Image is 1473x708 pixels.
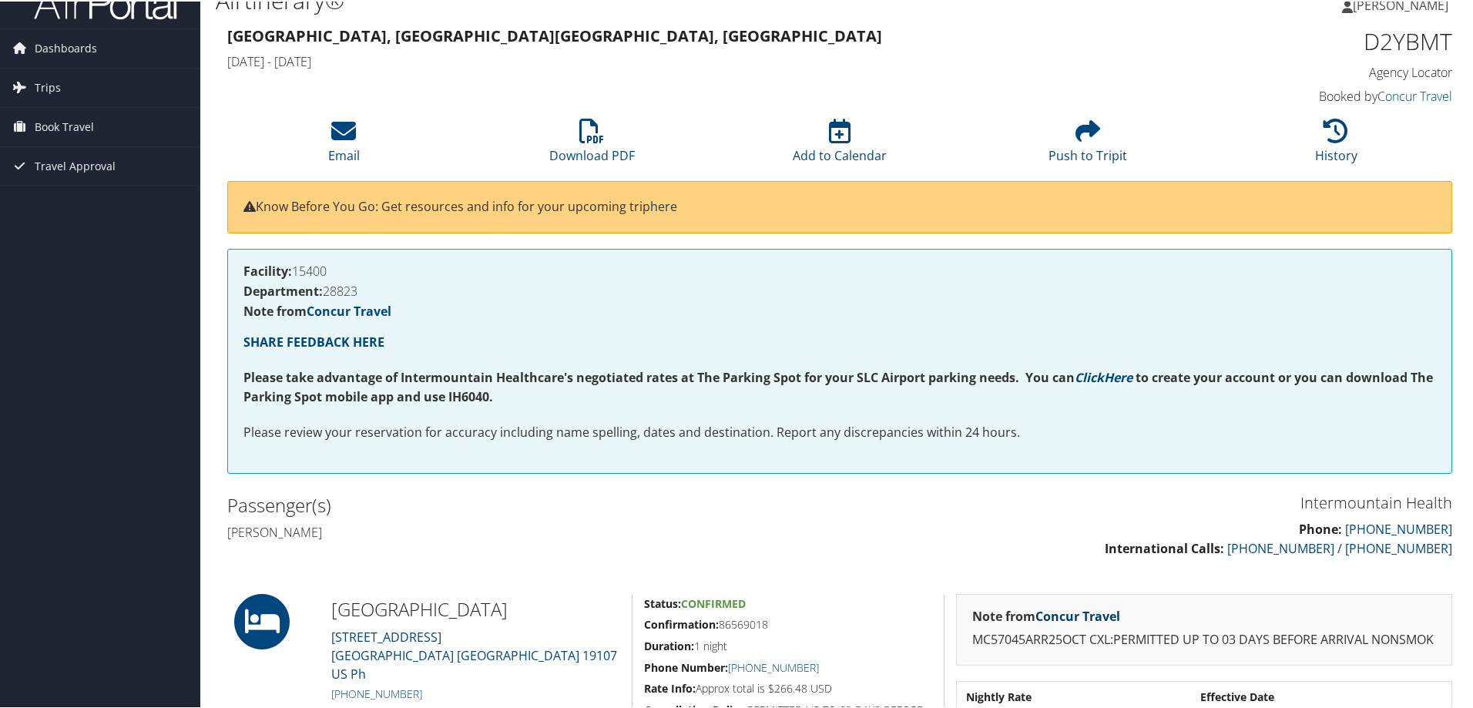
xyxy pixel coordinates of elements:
a: Concur Travel [1035,606,1120,623]
p: MC57045ARR25OCT CXL:PERMITTED UP TO 03 DAYS BEFORE ARRIVAL NONSMOK [972,629,1436,649]
a: [PHONE_NUMBER] [331,685,422,700]
strong: Status: [644,595,681,609]
strong: Rate Info: [644,679,696,694]
strong: [GEOGRAPHIC_DATA], [GEOGRAPHIC_DATA] [GEOGRAPHIC_DATA], [GEOGRAPHIC_DATA] [227,24,882,45]
a: [PHONE_NUMBER] / [PHONE_NUMBER] [1227,539,1452,555]
strong: Note from [243,301,391,318]
strong: International Calls: [1105,539,1224,555]
a: [PHONE_NUMBER] [728,659,819,673]
a: Push to Tripit [1049,126,1127,163]
span: Confirmed [681,595,746,609]
a: [PHONE_NUMBER] [1345,519,1452,536]
h4: [PERSON_NAME] [227,522,828,539]
a: SHARE FEEDBACK HERE [243,332,384,349]
strong: Please take advantage of Intermountain Healthcare's negotiated rates at The Parking Spot for your... [243,367,1075,384]
span: Book Travel [35,106,94,145]
strong: Department: [243,281,323,298]
a: Email [328,126,360,163]
h4: 28823 [243,284,1436,296]
h4: 15400 [243,263,1436,276]
h4: [DATE] - [DATE] [227,52,1140,69]
h1: D2YBMT [1163,24,1452,56]
h2: [GEOGRAPHIC_DATA] [331,595,620,621]
h3: Intermountain Health [851,491,1452,512]
a: Click [1075,367,1104,384]
span: Trips [35,67,61,106]
a: Concur Travel [1377,86,1452,103]
p: Please review your reservation for accuracy including name spelling, dates and destination. Repor... [243,421,1436,441]
p: Know Before You Go: Get resources and info for your upcoming trip [243,196,1436,216]
a: Add to Calendar [793,126,887,163]
span: Dashboards [35,28,97,66]
h5: 1 night [644,637,932,653]
a: Concur Travel [307,301,391,318]
a: History [1315,126,1357,163]
h4: Agency Locator [1163,62,1452,79]
a: Download PDF [549,126,635,163]
h5: 86569018 [644,616,932,631]
strong: Facility: [243,261,292,278]
a: here [650,196,677,213]
a: Here [1104,367,1132,384]
h2: Passenger(s) [227,491,828,517]
h4: Booked by [1163,86,1452,103]
strong: Confirmation: [644,616,719,630]
strong: Duration: [644,637,694,652]
strong: Phone: [1299,519,1342,536]
strong: Phone Number: [644,659,728,673]
a: [STREET_ADDRESS][GEOGRAPHIC_DATA] [GEOGRAPHIC_DATA] 19107 US Ph [331,627,617,681]
span: Travel Approval [35,146,116,184]
h5: Approx total is $266.48 USD [644,679,932,695]
strong: Note from [972,606,1120,623]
